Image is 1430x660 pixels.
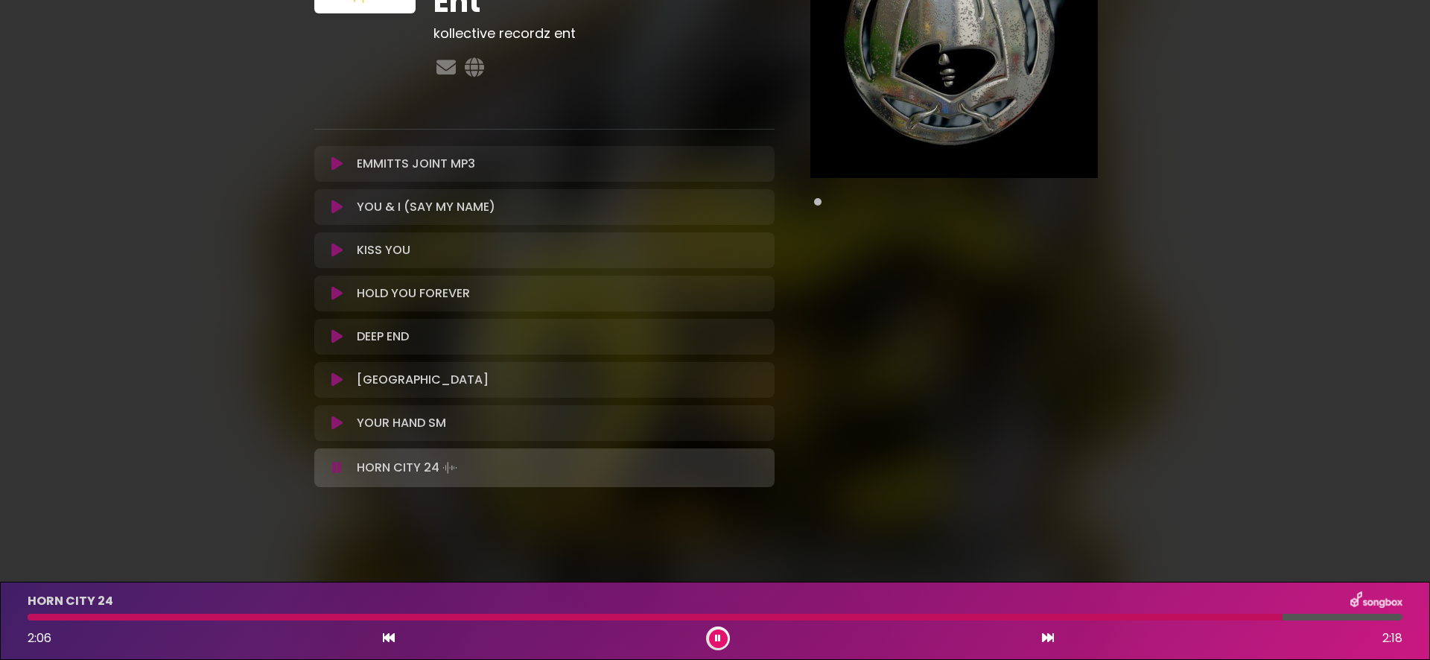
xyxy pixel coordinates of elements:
[357,371,489,389] p: [GEOGRAPHIC_DATA]
[439,457,460,478] img: waveform4.gif
[357,328,409,346] p: DEEP END
[357,285,470,302] p: HOLD YOU FOREVER
[433,25,774,42] h3: kollective recordz ent
[357,241,410,259] p: KISS YOU
[357,198,495,216] p: YOU & I (SAY MY NAME)
[357,457,460,478] p: HORN CITY 24
[357,155,475,173] p: EMMITTS JOINT MP3
[357,414,446,432] p: YOUR HAND SM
